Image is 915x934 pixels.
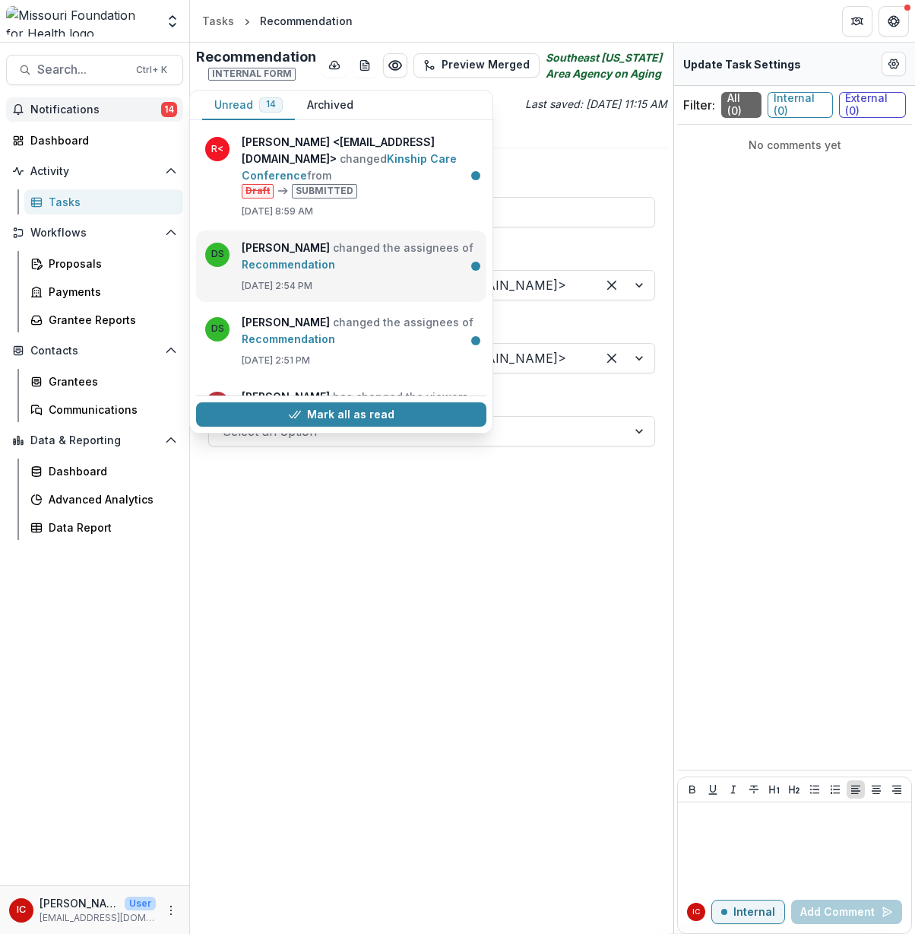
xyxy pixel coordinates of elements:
[768,92,833,118] span: Internal ( 0 )
[49,284,171,300] div: Payments
[196,49,316,81] h2: Recommendation
[49,463,171,479] div: Dashboard
[683,780,701,799] button: Bold
[24,487,183,512] a: Advanced Analytics
[704,780,722,799] button: Underline
[202,91,295,120] button: Unread
[30,103,161,116] span: Notifications
[6,221,183,245] button: Open Workflows
[721,92,761,118] span: All ( 0 )
[724,780,742,799] button: Italicize
[842,6,872,37] button: Partners
[435,96,667,112] p: Last saved: [DATE] 11:15 AM
[30,227,159,240] span: Workflows
[37,62,127,77] span: Search...
[49,312,171,328] div: Grantee Reports
[847,780,865,799] button: Align Left
[24,189,183,214] a: Tasks
[24,369,183,394] a: Grantees
[791,900,902,924] button: Add Comment
[49,256,171,272] div: Proposals
[208,68,296,80] span: Internal form
[733,906,775,919] p: Internal
[6,128,183,153] a: Dashboard
[711,900,785,924] button: Internal
[49,491,171,507] div: Advanced Analytics
[49,194,171,210] div: Tasks
[882,52,906,76] button: Edit Form Settings
[242,152,457,182] a: Kinship Care Conference
[322,53,347,78] button: download-button
[49,402,171,418] div: Communications
[867,780,885,799] button: Align Center
[266,99,276,110] span: 14
[196,10,240,32] a: Tasks
[196,87,429,119] p: Task created from stage change to Recommendation
[196,10,359,32] nav: breadcrumb
[242,240,477,273] p: changed the assignees of
[242,258,335,271] a: Recommendation
[888,780,906,799] button: Align Right
[196,402,486,427] button: Mark all as read
[30,434,159,447] span: Data & Reporting
[600,273,624,297] div: Clear selected options
[17,905,26,915] div: Ivory Clarke
[6,159,183,183] button: Open Activity
[24,459,183,484] a: Dashboard
[683,56,801,72] p: Update Task Settings
[133,62,170,78] div: Ctrl + K
[49,519,171,535] div: Data Report
[242,134,477,199] p: changed from
[162,6,183,37] button: Open entity switcher
[546,49,667,81] i: Southeast [US_STATE] Area Agency on Aging
[125,897,156,910] p: User
[30,165,159,178] span: Activity
[6,428,183,453] button: Open Data & Reporting
[49,373,171,389] div: Grantees
[161,102,177,117] span: 14
[879,6,909,37] button: Get Help
[826,780,844,799] button: Ordered List
[24,307,183,332] a: Grantee Reports
[24,279,183,304] a: Payments
[24,397,183,422] a: Communications
[600,346,624,370] div: Clear selected options
[383,53,407,78] button: Preview 6b42d6d5-312c-46aa-9649-7ab1ea191c85.pdf
[40,911,156,925] p: [EMAIL_ADDRESS][DOMAIN_NAME]
[260,13,353,29] div: Recommendation
[413,53,540,78] button: Preview Merged
[6,55,183,85] button: Search...
[242,332,335,345] a: Recommendation
[24,515,183,540] a: Data Report
[6,97,183,122] button: Notifications14
[40,895,119,911] p: [PERSON_NAME]
[692,908,700,916] div: Ivory Clarke
[30,345,159,357] span: Contacts
[839,92,906,118] span: External ( 0 )
[24,251,183,276] a: Proposals
[162,901,180,920] button: More
[202,13,234,29] div: Tasks
[806,780,824,799] button: Bullet List
[745,780,763,799] button: Strike
[6,6,156,37] img: Missouri Foundation for Health logo
[242,314,477,348] p: changed the assignees of
[353,53,377,78] button: download-word-button
[242,389,477,422] p: has changed the viewers of
[295,91,366,120] button: Archived
[765,780,784,799] button: Heading 1
[683,96,715,114] p: Filter:
[683,137,906,153] p: No comments yet
[785,780,803,799] button: Heading 2
[30,132,171,148] div: Dashboard
[6,338,183,363] button: Open Contacts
